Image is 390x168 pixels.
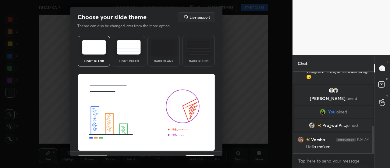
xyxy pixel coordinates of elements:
p: G [386,94,388,98]
div: Dark Ruled [186,59,211,63]
img: 4P8fHbbgJtejmAAAAAElFTkSuQmCC [336,138,356,141]
span: joined [346,123,358,128]
img: 96cd8d5800b64edaa2b9e08ed206a447.jpg [298,137,304,143]
img: darkTheme.f0cc69e5.svg [152,40,176,55]
img: default.png [328,88,335,94]
img: 3 [333,88,339,94]
p: T [386,60,388,64]
p: [PERSON_NAME] [298,96,369,101]
div: Dark Blank [151,59,176,63]
button: Previous [77,155,108,167]
img: c8aa66c57a514772bd720eaa74909605.jpg [309,122,315,128]
img: no-rating-badge.077c3623.svg [306,138,310,141]
span: PrajjwalPr... [322,123,346,128]
h2: Choose your slide theme [77,13,147,21]
div: grid [293,72,374,154]
img: lightTheme.e5ed3b09.svg [82,40,106,55]
div: Light Ruled [117,59,141,63]
h5: Live support [190,15,210,19]
button: Next [185,155,215,167]
div: Telegram ki wajah se daat pregi 🙃 [306,69,369,80]
img: darkRuledTheme.de295e13.svg [186,40,211,55]
p: Theme can also be changed later from the More option [77,23,176,29]
img: lightThemeBanner.fbc32fad.svg [78,74,215,151]
div: 11:04 AM [357,138,369,141]
img: ea43492ca9d14c5f8587a2875712d117.jpg [320,109,326,115]
p: Chat [293,55,312,71]
p: D [386,77,388,81]
span: joined [346,95,357,101]
img: no-rating-badge.077c3623.svg [317,124,321,127]
h6: Varsha [310,136,325,143]
div: Light Blank [82,59,106,63]
img: lightRuledTheme.5fabf969.svg [117,40,141,55]
span: You [328,109,335,114]
div: Hello ma'am [306,144,369,150]
span: joined [335,109,347,114]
